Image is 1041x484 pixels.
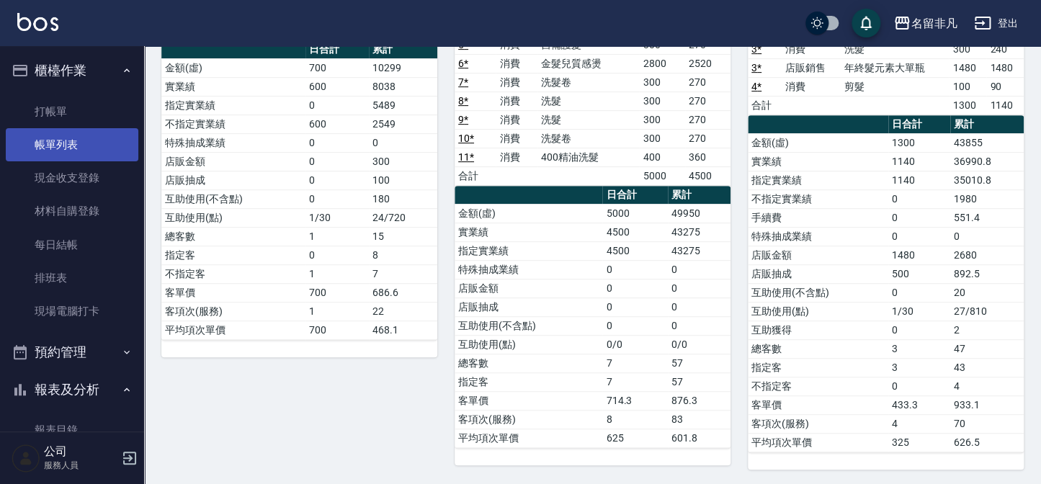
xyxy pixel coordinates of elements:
button: 名留非凡 [888,9,962,38]
table: a dense table [161,40,437,340]
td: 金額(虛) [455,204,602,223]
td: 平均項次單價 [748,433,888,452]
td: 625 [602,429,668,447]
td: 8 [369,246,437,264]
td: 551.4 [950,208,1024,227]
td: 2 [950,321,1024,339]
td: 0 [602,279,668,297]
td: 互助使用(不含點) [161,189,305,208]
td: 2800 [639,54,684,73]
td: 601.8 [668,429,731,447]
td: 4 [888,414,950,433]
td: 特殊抽成業績 [161,133,305,152]
td: 468.1 [369,321,437,339]
td: 270 [685,73,731,91]
td: 2520 [685,54,731,73]
a: 材料自購登錄 [6,194,138,228]
td: 43275 [668,223,731,241]
td: 7 [602,372,668,391]
td: 手續費 [748,208,888,227]
td: 0 [305,171,369,189]
td: 0 [602,297,668,316]
a: 現場電腦打卡 [6,295,138,328]
td: 300 [639,129,684,148]
td: 指定實業績 [161,96,305,115]
td: 180 [369,189,437,208]
td: 洗髮 [537,91,640,110]
td: 2549 [369,115,437,133]
td: 互助使用(不含點) [748,283,888,302]
td: 700 [305,58,369,77]
td: 不指定實業績 [748,189,888,208]
td: 714.3 [602,391,668,410]
td: 1140 [888,152,950,171]
td: 剪髮 [841,77,950,96]
td: 1/30 [305,208,369,227]
td: 24/720 [369,208,437,227]
td: 0 [668,316,731,335]
td: 3 [888,339,950,358]
td: 83 [668,410,731,429]
td: 實業績 [748,152,888,171]
td: 0 [305,133,369,152]
td: 指定實業績 [748,171,888,189]
td: 700 [305,283,369,302]
td: 686.6 [369,283,437,302]
td: 4500 [602,241,668,260]
td: 1 [305,227,369,246]
td: 消費 [496,148,537,166]
td: 總客數 [455,354,602,372]
button: 預約管理 [6,333,138,371]
td: 15 [369,227,437,246]
td: 互助使用(點) [455,335,602,354]
p: 服務人員 [44,459,117,472]
th: 累計 [668,186,731,205]
td: 1480 [888,246,950,264]
td: 43275 [668,241,731,260]
td: 4500 [685,166,731,185]
td: 70 [950,414,1024,433]
td: 400 [639,148,684,166]
td: 2680 [950,246,1024,264]
td: 27/810 [950,302,1024,321]
td: 433.3 [888,395,950,414]
a: 每日結帳 [6,228,138,261]
td: 0 [668,279,731,297]
td: 不指定實業績 [161,115,305,133]
button: save [852,9,880,37]
td: 實業績 [161,77,305,96]
td: 270 [685,129,731,148]
td: 600 [305,77,369,96]
td: 300 [639,110,684,129]
div: 名留非凡 [911,14,957,32]
td: 不指定客 [748,377,888,395]
td: 8038 [369,77,437,96]
td: 消費 [496,110,537,129]
h5: 公司 [44,444,117,459]
td: 客項次(服務) [455,410,602,429]
td: 合計 [455,166,496,185]
td: 47 [950,339,1024,358]
td: 平均項次單價 [161,321,305,339]
td: 客單價 [748,395,888,414]
td: 100 [369,171,437,189]
td: 0 [305,152,369,171]
td: 300 [369,152,437,171]
a: 報表目錄 [6,413,138,447]
td: 客項次(服務) [161,302,305,321]
td: 平均項次單價 [455,429,602,447]
td: 0 [888,321,950,339]
td: 店販抽成 [455,297,602,316]
td: 400精油洗髮 [537,148,640,166]
td: 5489 [369,96,437,115]
th: 日合計 [602,186,668,205]
td: 270 [685,91,731,110]
td: 1140 [888,171,950,189]
td: 4500 [602,223,668,241]
td: 0/0 [602,335,668,354]
td: 1 [305,264,369,283]
td: 300 [639,91,684,110]
td: 700 [305,321,369,339]
td: 325 [888,433,950,452]
td: 消費 [782,40,841,58]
